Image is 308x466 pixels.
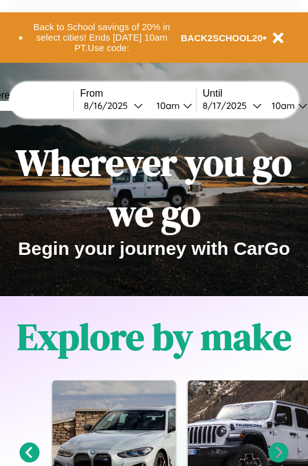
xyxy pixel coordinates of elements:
button: 8/16/2025 [80,99,147,112]
button: 10am [147,99,196,112]
div: 10am [265,100,298,111]
div: 10am [150,100,183,111]
div: 8 / 17 / 2025 [203,100,253,111]
b: BACK2SCHOOL20 [181,33,263,43]
h1: Explore by make [17,311,291,362]
div: 8 / 16 / 2025 [84,100,134,111]
label: From [80,88,196,99]
button: Back to School savings of 20% in select cities! Ends [DATE] 10am PT.Use code: [23,18,181,57]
